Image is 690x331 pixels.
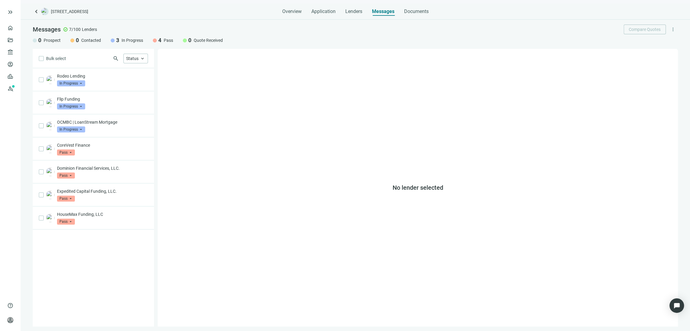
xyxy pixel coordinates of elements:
[122,37,143,43] span: In Progress
[158,49,678,326] div: No lender selected
[33,26,61,33] span: Messages
[33,8,40,15] a: keyboard_arrow_left
[76,37,79,44] span: 0
[158,37,161,44] span: 4
[7,49,12,55] span: account_balance
[7,303,13,309] span: help
[670,27,676,32] span: more_vert
[41,8,49,15] img: deal-logo
[7,317,13,323] span: person
[624,25,666,34] button: Compare Quotes
[63,27,68,32] span: check_circle
[38,37,41,44] span: 0
[57,165,148,171] p: Dominion Financial Services, LLC.
[126,56,139,61] span: Status
[57,172,75,179] span: Pass
[164,37,173,43] span: Pass
[46,122,55,130] img: f96e009a-fb38-497d-b46b-ebf4f3a57aeb
[57,103,85,109] span: In Progress
[69,26,81,32] span: 7/100
[372,8,394,14] span: Messages
[404,8,429,15] span: Documents
[57,149,75,155] span: Pass
[57,96,148,102] p: Flip Funding
[311,8,336,15] span: Application
[82,26,97,32] span: Lenders
[46,214,55,222] img: 5322fdb0-fd91-4b09-8162-3e984863cc0b
[57,196,75,202] span: Pass
[669,298,684,313] div: Open Intercom Messenger
[81,37,101,43] span: Contacted
[57,119,148,125] p: OCMBC | LoanStream Mortgage
[57,211,148,217] p: HouseMax Funding, LLC
[57,219,75,225] span: Pass
[345,8,362,15] span: Lenders
[57,142,148,148] p: CoreVest Finance
[46,75,55,84] img: 7d3b49ef-0644-482f-8453-57e7e4235b5e
[113,55,119,62] span: search
[7,8,14,16] button: keyboard_double_arrow_right
[57,73,148,79] p: Rodeo Lending
[46,145,55,153] img: 1848b7b9-4a7c-487d-ac73-49d0f56c698a.png
[46,99,55,107] img: e646f9a5-e618-4ef3-bd42-0ee78bc0bb46
[668,25,678,34] button: more_vert
[44,37,61,43] span: Prospect
[46,191,55,199] img: 0de2b901-66e4-48fa-8912-916a9283d95a
[282,8,302,15] span: Overview
[116,37,119,44] span: 3
[188,37,191,44] span: 0
[46,55,66,62] span: Bulk select
[51,8,88,15] span: [STREET_ADDRESS]
[57,126,85,132] span: In Progress
[57,80,85,86] span: In Progress
[57,188,148,194] p: Expedited Capital Funding, LLC.
[194,37,223,43] span: Quote Received
[46,168,55,176] img: 5b3b7744-e2fc-4ce8-babc-a6cae8581405.png
[140,56,145,61] span: keyboard_arrow_up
